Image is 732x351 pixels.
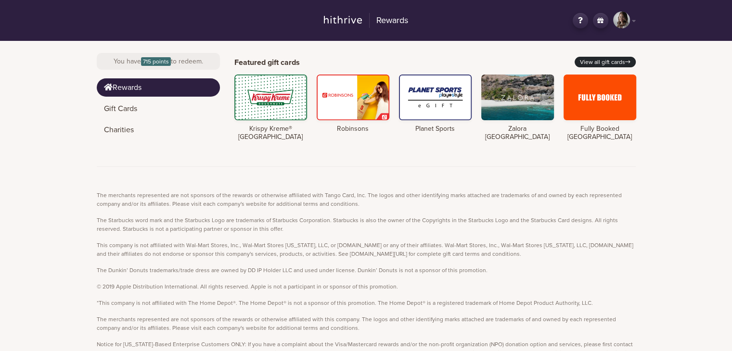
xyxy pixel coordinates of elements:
[234,58,300,67] h2: Featured gift cards
[22,7,41,15] span: Help
[97,299,636,307] p: *This company is not affiliated with The Home Depot®. The Home Depot® is not a sponsor of this pr...
[141,57,171,66] span: 715 points
[97,191,636,208] p: The merchants represented are not sponsors of the rewards or otherwise affiliated with Tango Card...
[324,16,362,24] img: hithrive-logo.9746416d.svg
[575,57,636,67] a: View all gift cards
[97,241,636,258] p: This company is not affiliated with Wal-Mart Stores, Inc., Wal-Mart Stores [US_STATE], LLC, or [D...
[234,75,307,141] a: Krispy Kreme® [GEOGRAPHIC_DATA]
[97,53,220,70] div: You have to redeem.
[97,315,636,332] p: The merchants represented are not sponsors of the rewards or otherwise affiliated with this compa...
[369,13,408,28] h2: Rewards
[481,125,554,141] h4: Zalora [GEOGRAPHIC_DATA]
[318,12,414,30] a: Rewards
[317,75,389,133] a: Robinsons
[564,125,636,141] h4: Fully Booked [GEOGRAPHIC_DATA]
[97,216,636,233] p: The Starbucks word mark and the Starbucks Logo are trademarks of Starbucks Corporation. Starbucks...
[399,125,472,133] h4: Planet Sports
[97,78,220,97] a: Rewards
[399,75,472,133] a: Planet Sports
[234,125,307,141] h4: Krispy Kreme® [GEOGRAPHIC_DATA]
[97,266,636,275] p: The Dunkin’ Donuts trademarks/trade dress are owned by DD IP Holder LLC and used under license. D...
[481,75,554,141] a: Zalora [GEOGRAPHIC_DATA]
[317,125,389,133] h4: Robinsons
[97,100,220,118] a: Gift Cards
[97,121,220,139] a: Charities
[97,282,636,291] p: © 2019 Apple Distribution International. All rights reserved. Apple is not a participant in or sp...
